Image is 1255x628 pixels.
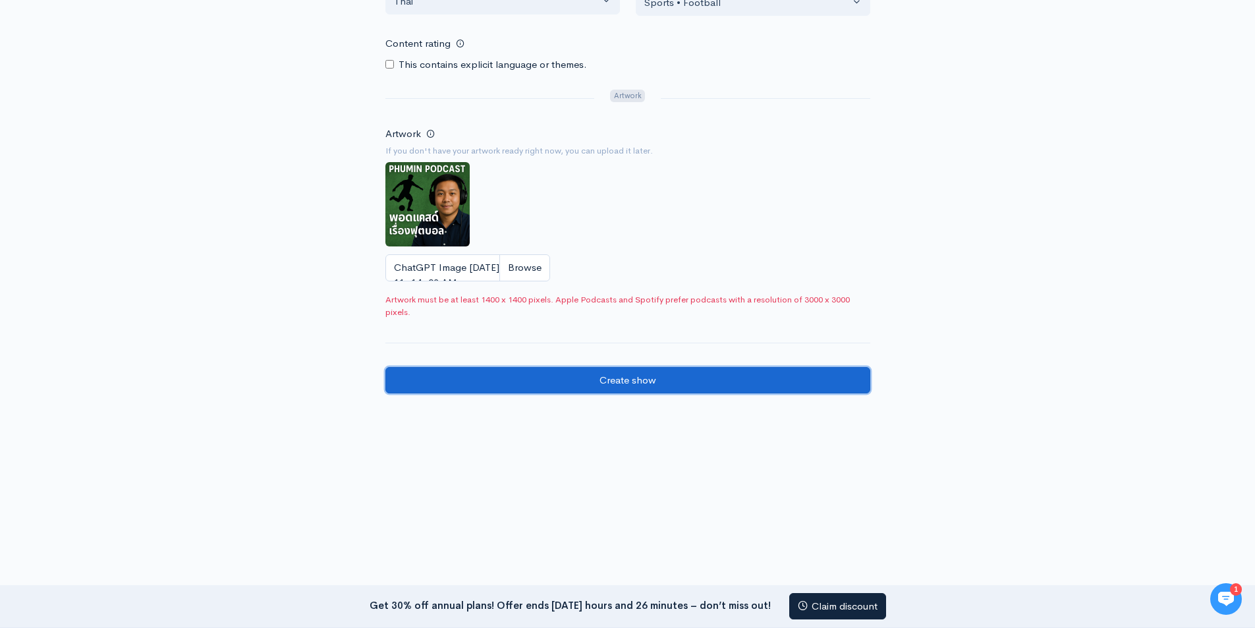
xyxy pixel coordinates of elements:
input: Create show [385,367,870,394]
h2: Just let us know if you need anything and we'll be happy to help! 🙂 [20,88,244,151]
span: Artwork must be at least 1400 x 1400 pixels. Apple Podcasts and Spotify prefer podcasts with a re... [385,293,870,319]
p: Find an answer quickly [18,226,246,242]
span: New conversation [85,183,158,193]
span: Artwork [610,90,645,102]
a: Claim discount [789,593,886,620]
input: Search articles [38,248,235,274]
label: This contains explicit language or themes. [399,57,587,72]
label: Artwork [385,127,421,142]
small: If you don't have your artwork ready right now, you can upload it later. [385,144,870,157]
label: Content rating [385,30,451,57]
iframe: gist-messenger-bubble-iframe [1210,583,1242,615]
button: New conversation [20,175,243,201]
strong: Get 30% off annual plans! Offer ends [DATE] hours and 26 minutes – don’t miss out! [370,598,771,611]
h1: Hi 👋 [20,64,244,85]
